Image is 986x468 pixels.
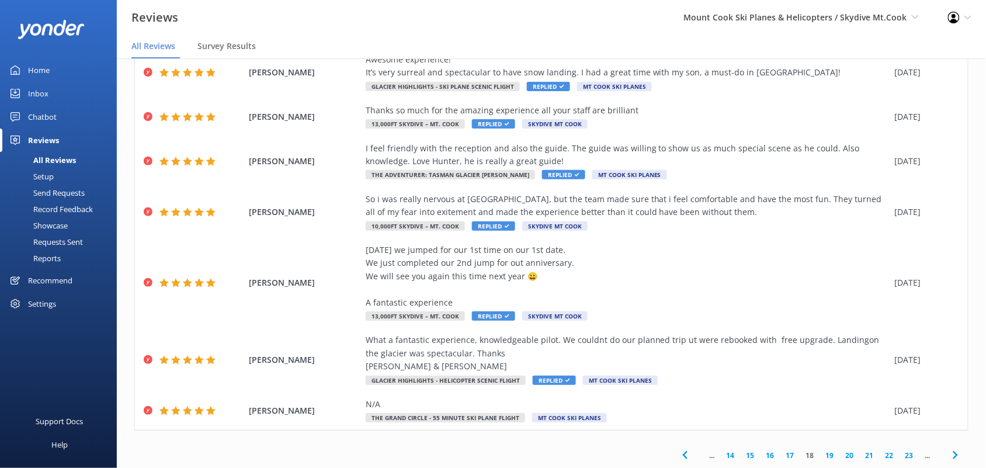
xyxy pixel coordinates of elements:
span: The Grand Circle - 55 Minute Ski plane Flight [366,413,525,422]
span: 13,000ft Skydive – Mt. Cook [366,311,465,321]
div: So i was really nervous at [GEOGRAPHIC_DATA], but the team made sure that i feel comfortable and ... [366,193,889,219]
span: Mt Cook Ski Planes [583,376,658,385]
div: [DATE] [895,66,953,79]
span: Replied [533,376,576,385]
a: 16 [761,450,780,461]
div: [DATE] [895,110,953,123]
div: Inbox [28,82,48,105]
span: Survey Results [197,40,256,52]
div: Support Docs [36,410,84,433]
span: ... [704,450,721,461]
div: What a fantastic experience, knowledgeable pilot. We couldnt do our planned trip ut were rebooked... [366,334,889,373]
a: Send Requests [7,185,117,201]
div: [DATE] [895,404,953,417]
span: Skydive Mt Cook [522,311,588,321]
a: Record Feedback [7,201,117,217]
span: [PERSON_NAME] [249,206,360,219]
a: 15 [741,450,761,461]
div: [DATE] [895,206,953,219]
a: 14 [721,450,741,461]
a: All Reviews [7,152,117,168]
div: Send Requests [7,185,85,201]
span: Mt Cook Ski Planes [532,413,607,422]
div: [DATE] we jumped for our 1st time on our 1st date. We just completed our 2nd jump for out anniver... [366,244,889,309]
span: Glacier Highlights - Ski Plane Scenic Flight [366,82,520,91]
div: Chatbot [28,105,57,129]
span: [PERSON_NAME] [249,404,360,417]
span: Replied [472,221,515,231]
img: yonder-white-logo.png [18,20,85,39]
div: Requests Sent [7,234,83,250]
span: Skydive Mt Cook [522,221,588,231]
a: 17 [780,450,800,461]
span: 10,000ft Skydive – Mt. Cook [366,221,465,231]
a: Reports [7,250,117,266]
span: Replied [527,82,570,91]
span: Mount Cook Ski Planes & Helicopters / Skydive Mt.Cook [684,12,907,23]
span: All Reviews [131,40,175,52]
div: Record Feedback [7,201,93,217]
div: Recommend [28,269,72,292]
div: Reviews [28,129,59,152]
a: 23 [900,450,919,461]
div: Reports [7,250,61,266]
a: Requests Sent [7,234,117,250]
a: 20 [840,450,860,461]
span: Replied [472,311,515,321]
span: Skydive Mt Cook [522,119,588,129]
span: The Adventurer: Tasman Glacier [PERSON_NAME] [366,170,535,179]
div: Awesome experience! It’s very surreal and spectacular to have snow landing. I had a great time wi... [366,53,889,79]
div: All Reviews [7,152,76,168]
div: [DATE] [895,155,953,168]
span: [PERSON_NAME] [249,66,360,79]
a: 19 [820,450,840,461]
span: [PERSON_NAME] [249,276,360,289]
span: Glacier Highlights - Helicopter Scenic flight [366,376,526,385]
div: Setup [7,168,54,185]
h3: Reviews [131,8,178,27]
a: 21 [860,450,880,461]
div: Home [28,58,50,82]
span: Replied [472,119,515,129]
div: [DATE] [895,353,953,366]
a: Setup [7,168,117,185]
span: ... [919,450,936,461]
div: N/A [366,398,889,411]
a: 18 [800,450,820,461]
span: Mt Cook Ski Planes [592,170,667,179]
div: Settings [28,292,56,316]
span: Mt Cook Ski Planes [577,82,652,91]
span: [PERSON_NAME] [249,155,360,168]
span: [PERSON_NAME] [249,110,360,123]
span: [PERSON_NAME] [249,353,360,366]
a: 22 [880,450,900,461]
div: Help [51,433,68,456]
div: Thanks so much for the amazing experience all your staff are brilliant [366,104,889,117]
div: [DATE] [895,276,953,289]
div: Showcase [7,217,68,234]
span: Replied [542,170,585,179]
div: I feel friendly with the reception and also the guide. The guide was willing to show us as much s... [366,142,889,168]
span: 13,000ft Skydive – Mt. Cook [366,119,465,129]
a: Showcase [7,217,117,234]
